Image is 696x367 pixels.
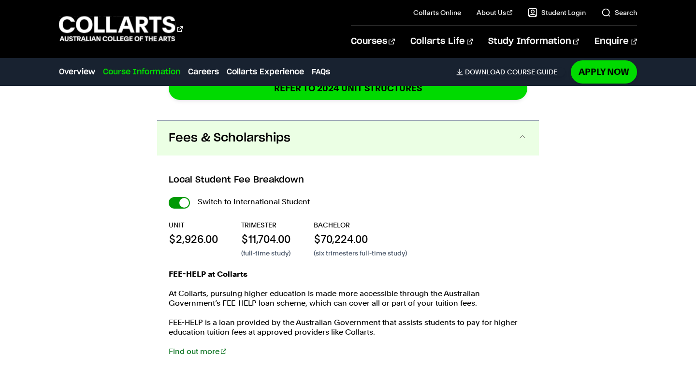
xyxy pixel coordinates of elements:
h3: Local Student Fee Breakdown [169,174,527,186]
a: DownloadCourse Guide [456,68,565,76]
a: REFER TO 2024 unit structures [169,77,527,99]
p: $2,926.00 [169,232,218,246]
a: About Us [477,8,512,17]
label: Switch to International Student [198,195,310,209]
p: At Collarts, pursuing higher education is made more accessible through the Australian Government’... [169,289,527,308]
p: $70,224.00 [314,232,407,246]
span: Download [465,68,505,76]
p: (six trimesters full-time study) [314,248,407,258]
a: Find out more [169,347,226,356]
p: TRIMESTER [241,220,290,230]
p: UNIT [169,220,218,230]
a: Student Login [528,8,586,17]
a: Apply Now [571,60,637,83]
span: Fees & Scholarships [169,130,290,146]
p: FEE-HELP is a loan provided by the Australian Government that assists students to pay for higher ... [169,318,527,337]
div: Go to homepage [59,15,183,42]
a: FAQs [312,66,330,78]
a: Course Information [103,66,180,78]
a: Overview [59,66,95,78]
a: Collarts Online [413,8,461,17]
button: Fees & Scholarships [157,121,539,155]
a: Courses [351,26,395,57]
p: (full-time study) [241,248,290,258]
a: Search [601,8,637,17]
a: Enquire [594,26,637,57]
a: Collarts Experience [227,66,304,78]
p: $11,704.00 [241,232,290,246]
a: Study Information [488,26,579,57]
a: Careers [188,66,219,78]
a: Collarts Life [410,26,473,57]
p: BACHELOR [314,220,407,230]
strong: FEE-HELP at Collarts [169,269,247,279]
